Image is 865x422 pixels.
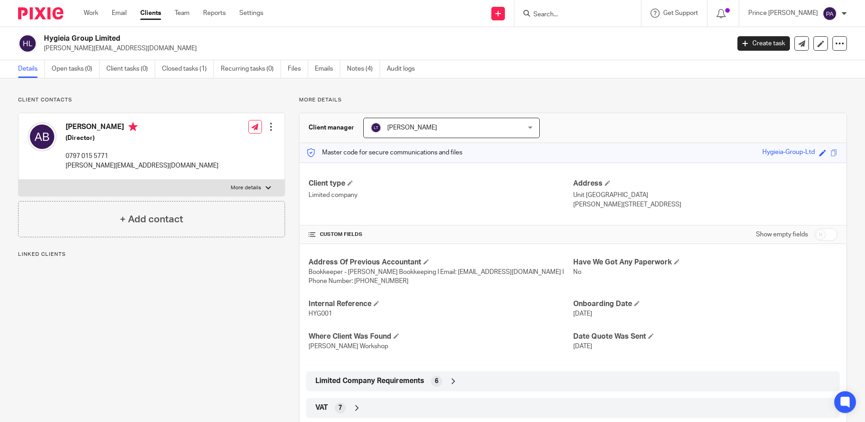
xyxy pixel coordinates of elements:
[288,60,308,78] a: Files
[663,10,698,16] span: Get Support
[18,60,45,78] a: Details
[52,60,100,78] a: Open tasks (0)
[28,122,57,151] img: svg%3E
[309,191,573,200] p: Limited company
[203,9,226,18] a: Reports
[387,60,422,78] a: Audit logs
[44,34,588,43] h2: Hygieia Group Limited
[315,403,328,412] span: VAT
[338,403,342,412] span: 7
[315,60,340,78] a: Emails
[748,9,818,18] p: Prince [PERSON_NAME]
[84,9,98,18] a: Work
[387,125,437,131] span: [PERSON_NAME]
[573,332,837,341] h4: Date Quote Was Sent
[175,9,190,18] a: Team
[18,96,285,104] p: Client contacts
[106,60,155,78] a: Client tasks (0)
[66,122,219,134] h4: [PERSON_NAME]
[128,122,138,131] i: Primary
[309,269,564,284] span: Bookkeeper - [PERSON_NAME] Bookkeeping I Email: [EMAIL_ADDRESS][DOMAIN_NAME] I Phone Number: [PHO...
[231,184,261,192] p: More details
[18,251,285,258] p: Linked clients
[573,269,581,275] span: No
[532,11,614,19] input: Search
[309,179,573,188] h4: Client type
[221,60,281,78] a: Recurring tasks (0)
[573,191,837,200] p: Unit [GEOGRAPHIC_DATA]
[573,343,592,350] span: [DATE]
[309,231,573,238] h4: CUSTOM FIELDS
[162,60,214,78] a: Closed tasks (1)
[309,123,354,132] h3: Client manager
[309,311,332,317] span: HYG001
[306,148,462,157] p: Master code for secure communications and files
[315,376,424,386] span: Limited Company Requirements
[347,60,380,78] a: Notes (4)
[120,212,183,226] h4: + Add contact
[435,377,438,386] span: 6
[737,36,790,51] a: Create task
[573,179,837,188] h4: Address
[573,311,592,317] span: [DATE]
[66,134,219,143] h5: (Director)
[44,44,724,53] p: [PERSON_NAME][EMAIL_ADDRESS][DOMAIN_NAME]
[18,7,63,19] img: Pixie
[18,34,37,53] img: svg%3E
[309,299,573,309] h4: Internal Reference
[66,152,219,161] p: 0797 015 5771
[573,258,837,267] h4: Have We Got Any Paperwork
[112,9,127,18] a: Email
[309,258,573,267] h4: Address Of Previous Accountant
[573,299,837,309] h4: Onboarding Date
[309,332,573,341] h4: Where Client Was Found
[371,122,381,133] img: svg%3E
[822,6,837,21] img: svg%3E
[299,96,847,104] p: More details
[239,9,263,18] a: Settings
[309,343,388,350] span: [PERSON_NAME] Workshop
[756,230,808,239] label: Show empty fields
[140,9,161,18] a: Clients
[762,148,815,158] div: Hygieia-Group-Ltd
[573,200,837,209] p: [PERSON_NAME][STREET_ADDRESS]
[66,161,219,170] p: [PERSON_NAME][EMAIL_ADDRESS][DOMAIN_NAME]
